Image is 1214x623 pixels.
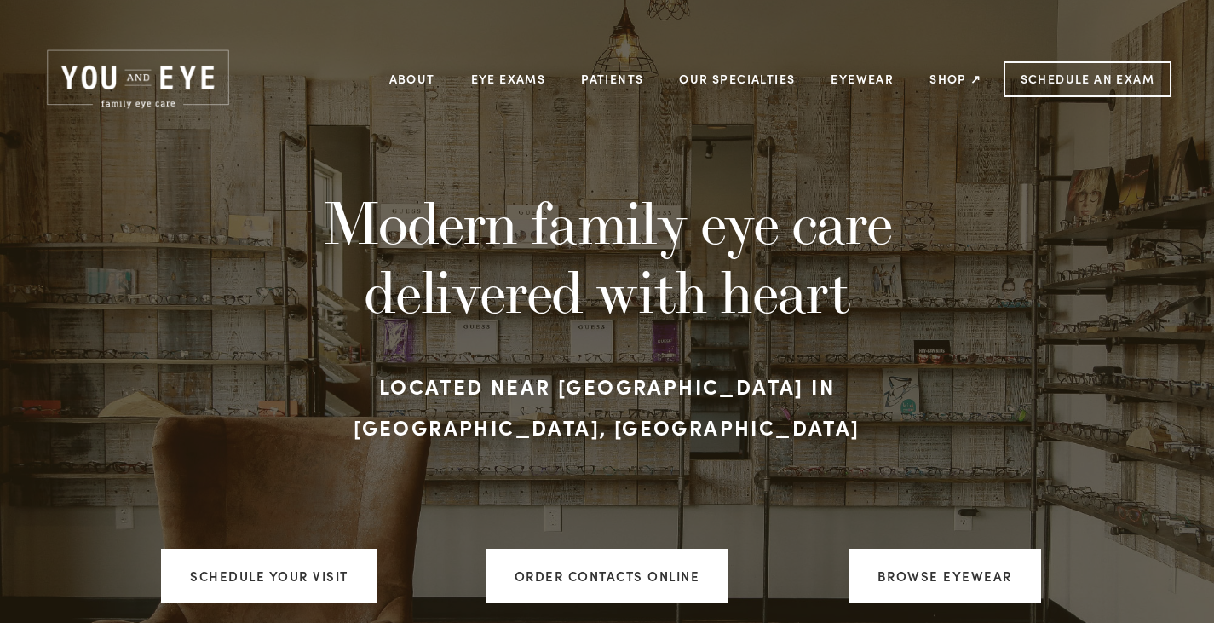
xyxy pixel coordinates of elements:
strong: Located near [GEOGRAPHIC_DATA] in [GEOGRAPHIC_DATA], [GEOGRAPHIC_DATA] [354,372,860,441]
a: About [389,66,435,92]
a: Eye Exams [471,66,546,92]
a: Our Specialties [679,71,795,87]
a: Schedule an Exam [1004,61,1171,97]
a: Patients [581,66,643,92]
a: Browse Eyewear [849,549,1041,603]
a: Schedule your visit [161,549,377,603]
img: Rochester, MN | You and Eye | Family Eye Care [43,47,233,112]
h1: Modern family eye care delivered with heart [265,188,950,326]
a: Shop ↗ [929,66,981,92]
a: Eyewear [831,66,894,92]
a: ORDER CONTACTS ONLINE [486,549,729,603]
